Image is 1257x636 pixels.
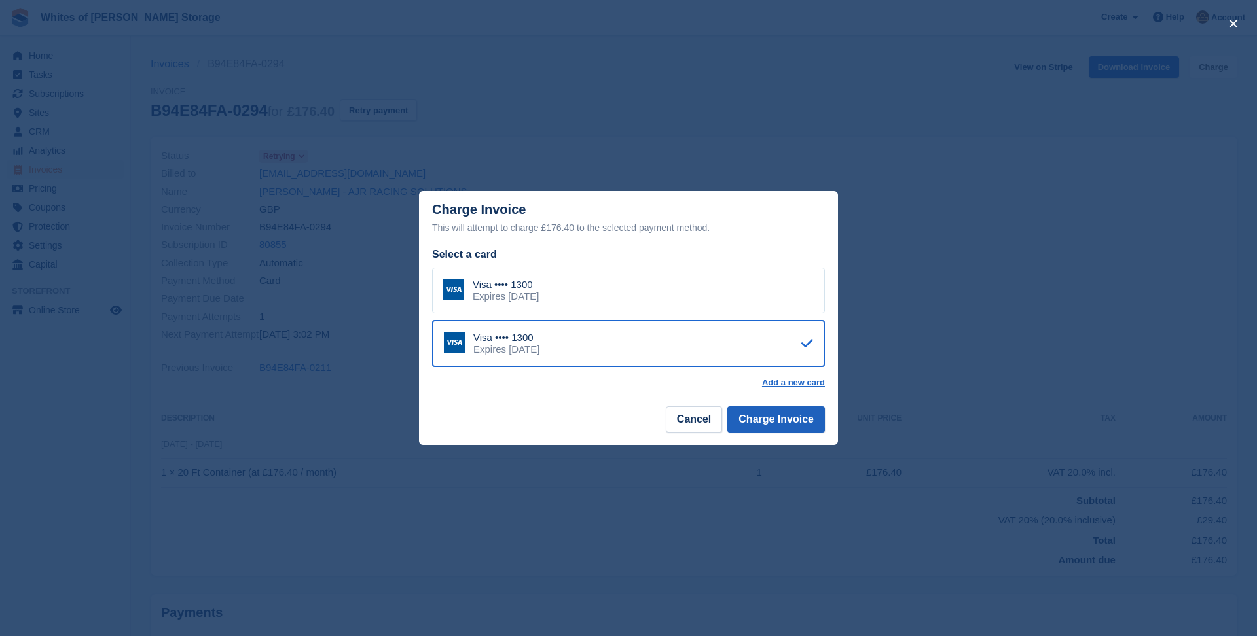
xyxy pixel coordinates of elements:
[473,344,539,355] div: Expires [DATE]
[1223,13,1244,34] button: close
[444,332,465,353] img: Visa Logo
[443,279,464,300] img: Visa Logo
[762,378,825,388] a: Add a new card
[727,406,825,433] button: Charge Invoice
[432,247,825,262] div: Select a card
[473,291,539,302] div: Expires [DATE]
[666,406,722,433] button: Cancel
[473,279,539,291] div: Visa •••• 1300
[432,220,825,236] div: This will attempt to charge £176.40 to the selected payment method.
[473,332,539,344] div: Visa •••• 1300
[432,202,825,236] div: Charge Invoice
